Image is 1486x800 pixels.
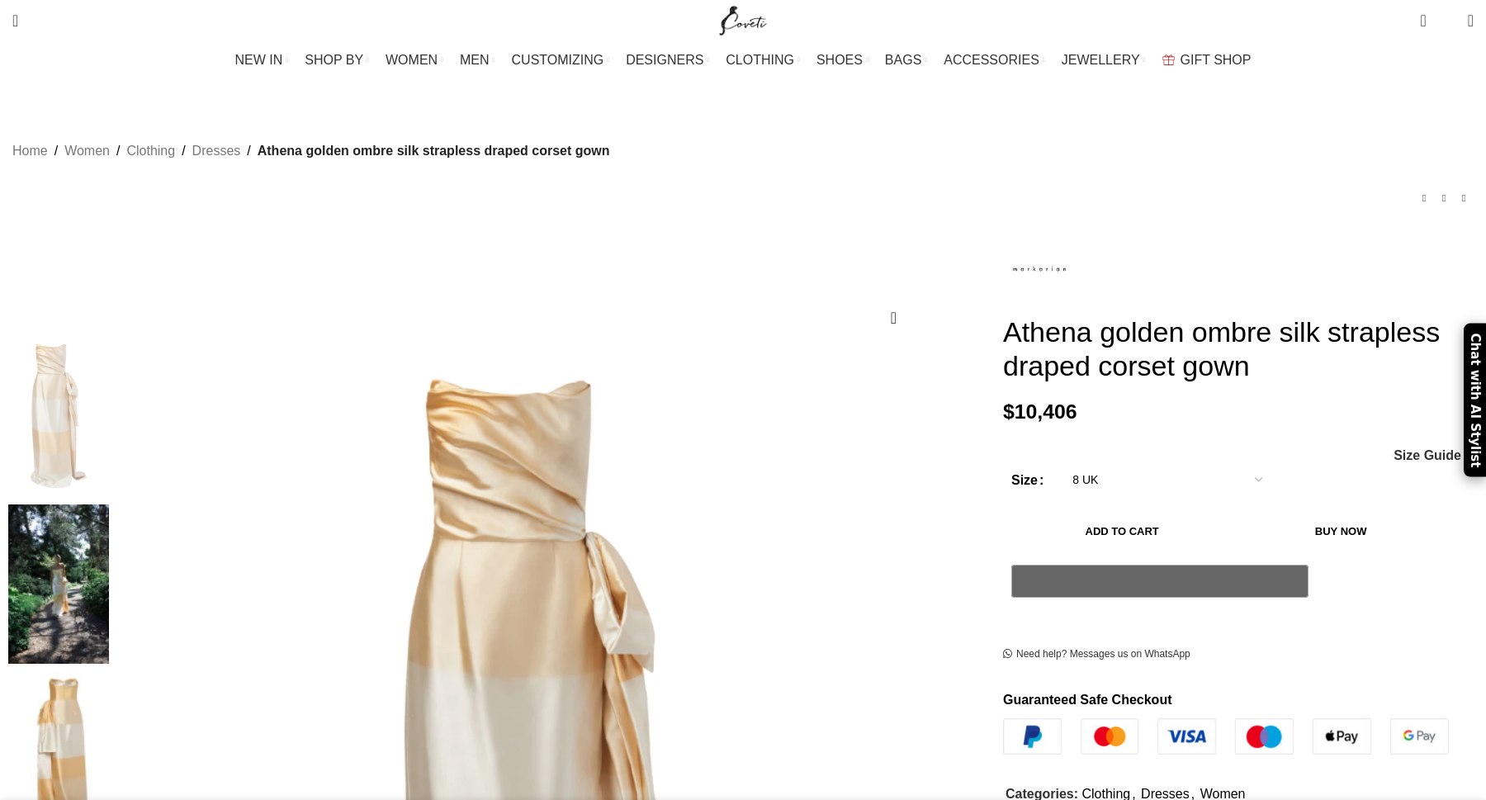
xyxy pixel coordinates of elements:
[816,44,868,77] a: SHOES
[1003,400,1077,423] bdi: 10,406
[1162,54,1175,65] img: GiftBag
[1412,4,1434,37] a: 0
[1011,565,1309,598] button: Pay with GPay
[1062,52,1140,68] span: JEWELLERY
[4,4,26,37] a: Search
[305,44,369,77] a: SHOP BY
[1439,4,1455,37] div: My Wishlist
[1003,648,1190,661] a: Need help? Messages us on WhatsApp
[126,140,175,162] a: Clothing
[1241,514,1441,548] button: Buy now
[386,52,438,68] span: WOMEN
[1003,233,1077,307] img: Markarian
[1062,44,1146,77] a: JEWELLERY
[1003,315,1474,383] h1: Athena golden ombre silk strapless draped corset gown
[726,52,794,68] span: CLOTHING
[305,52,363,68] span: SHOP BY
[716,12,771,26] a: Site logo
[1003,400,1015,423] span: $
[1003,693,1172,707] strong: Guaranteed Safe Checkout
[258,140,610,162] span: Athena golden ombre silk strapless draped corset gown
[512,44,610,77] a: CUSTOMIZING
[1454,188,1474,208] a: Next product
[944,52,1039,68] span: ACCESSORIES
[885,52,921,68] span: BAGS
[816,52,863,68] span: SHOES
[1011,514,1233,548] button: Add to cart
[8,504,109,665] img: Delilah pink moire off-the-shoulder gown (Copy) Clothing A-Line Dresses Coveti
[626,52,703,68] span: DESIGNERS
[4,44,1482,77] div: Main navigation
[1394,449,1461,462] span: Size Guide
[192,140,241,162] a: Dresses
[8,336,109,496] img: Delilah pink moire off-the-shoulder gown (Copy) Clothing A-Line Dresses Coveti
[12,140,48,162] a: Home
[235,44,289,77] a: NEW IN
[460,44,495,77] a: MEN
[460,52,490,68] span: MEN
[1181,52,1252,68] span: GIFT SHOP
[12,140,610,162] nav: Breadcrumb
[386,44,443,77] a: WOMEN
[235,52,283,68] span: NEW IN
[726,44,800,77] a: CLOTHING
[1422,8,1434,21] span: 0
[626,44,709,77] a: DESIGNERS
[1011,470,1044,491] label: Size
[1393,449,1461,462] a: Size Guide
[1414,188,1434,208] a: Previous product
[512,52,604,68] span: CUSTOMIZING
[885,44,927,77] a: BAGS
[1003,718,1449,754] img: guaranteed-safe-checkout-bordered.j
[1442,17,1455,29] span: 0
[944,44,1045,77] a: ACCESSORIES
[1008,607,1312,613] iframe: Secure express checkout frame
[64,140,110,162] a: Women
[1162,44,1252,77] a: GIFT SHOP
